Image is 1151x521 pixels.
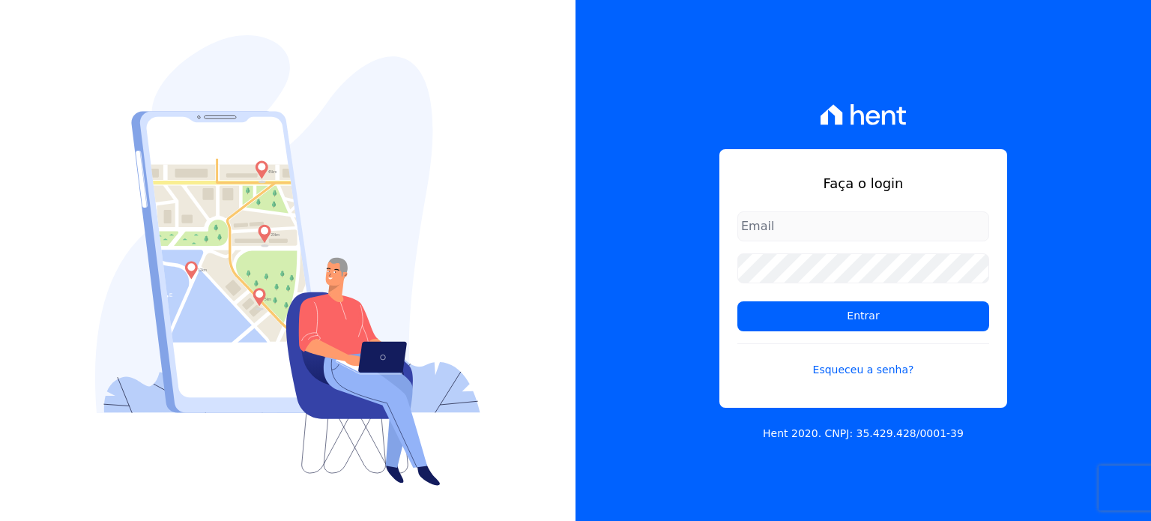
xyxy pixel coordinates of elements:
[737,173,989,193] h1: Faça o login
[95,35,480,486] img: Login
[763,426,964,442] p: Hent 2020. CNPJ: 35.429.428/0001-39
[737,301,989,331] input: Entrar
[737,343,989,378] a: Esqueceu a senha?
[737,211,989,241] input: Email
